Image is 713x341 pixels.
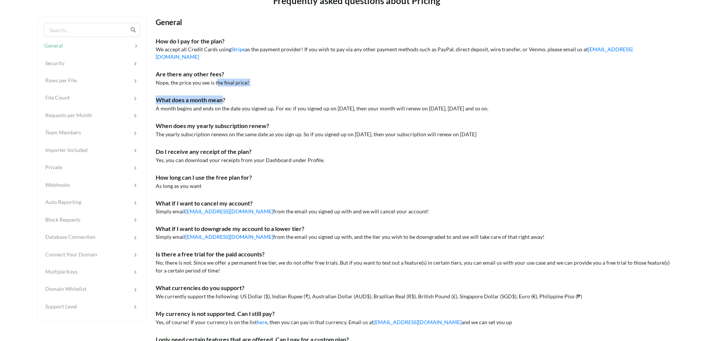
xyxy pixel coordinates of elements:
span: Yes, of course! If your currency is on the list , then you can pay in that currency. Email us at ... [156,319,512,325]
div: What does a month mean? [156,95,676,104]
p: Simply email from the email you signed up with, and the tier you wish to be downgraded to and we ... [156,233,676,241]
span: Importer Included [45,147,88,153]
span: Auto Reporting [45,199,81,205]
span: Private [45,164,62,170]
span: A month begins and ends on the date you signed up. For ex: if you signed up on [DATE], then your ... [156,105,488,112]
a: here [257,319,267,325]
span: Multiple Keys [45,268,77,275]
span: File Count [45,94,70,101]
span: Connect Your Domain [45,251,97,258]
span: No, there is not. Since we offer a permanent free tier, we do not offer free trials. But if you w... [156,259,670,274]
div: How do I pay for the plan? [156,37,676,46]
div: What currencies do you support? [156,283,676,292]
span: The yearly subscription renews on the same date as you sign up. So if you signed up on [DATE], th... [156,131,476,137]
span: Requests per Month [45,112,92,118]
a: [EMAIL_ADDRESS][DOMAIN_NAME] [185,208,273,214]
div: Do I receive any receipt of the plan? [156,147,676,156]
span: Yes, you can download your receipts from your Dashboard under Profile. [156,157,324,163]
div: Are there any other fees? [156,70,676,79]
span: Support Level [45,303,77,310]
div: My currency is not supported. Can I still pay? [156,309,676,318]
span: Rows per File [45,77,77,83]
div: General [156,16,676,28]
div: How long can I use the free plan for? [156,173,676,182]
span: Nope, the price you see is the final price! [156,79,249,86]
a: [EMAIL_ADDRESS][DOMAIN_NAME] [185,234,273,240]
a: [EMAIL_ADDRESS][DOMAIN_NAME] [374,319,461,325]
span: Database Connection [45,234,95,240]
span: Webhooks [45,182,70,188]
span: Team Members [45,129,81,136]
span: Security [45,60,64,66]
p: We accept all Credit Cards using as the payment provider! If you wish to pay via any other paymen... [156,46,676,61]
div: What if I want to downgrade my account to a lower tier? [156,224,676,233]
div: Is there a free trial for the paid accounts? [156,250,676,259]
span: Domain Whitelist [45,286,86,292]
div: What if I want to cancel my account? [156,199,676,208]
span: We currently support the following: US Dollar ($), Indian Rupee (₹), Australian Dollar (AUD$), Br... [156,293,582,299]
span: General [45,42,63,49]
span: As long as you want [156,183,201,189]
span: Block Requests [45,216,80,223]
input: Search... [44,23,140,37]
div: When does my yearly subscription renew? [156,121,676,130]
a: Stripe [231,46,245,52]
p: Simply email from the email you signed up with and we will cancel your account! [156,208,676,215]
